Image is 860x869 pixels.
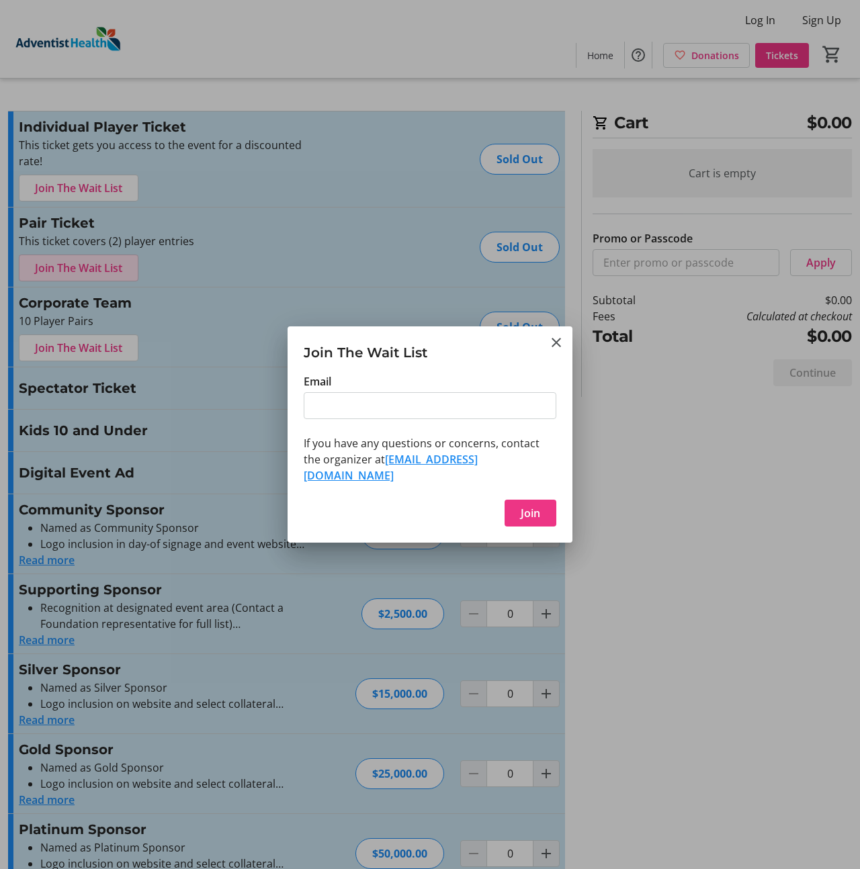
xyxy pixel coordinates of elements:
button: Join [505,500,556,527]
h3: Join The Wait List [288,326,572,373]
span: Join [521,505,540,521]
a: Contact the organizer [304,452,478,483]
label: Email [304,373,331,390]
p: If you have any questions or concerns, contact the organizer at [304,435,556,484]
button: Close [548,334,564,351]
